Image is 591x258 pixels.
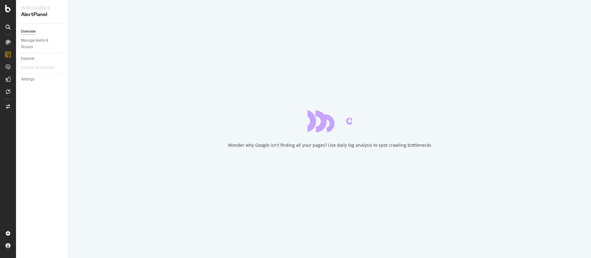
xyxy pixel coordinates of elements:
div: Wonder why Google isn't finding all your pages? Use daily log analysis to spot crawling bottlenecks [228,142,431,148]
div: AlertPanel [21,11,63,18]
a: Overview [21,28,64,35]
a: Settings [21,76,64,83]
div: Intelligence [21,5,63,11]
div: Manage Alerts & Groups [21,37,58,50]
div: animation [308,110,352,132]
a: Manage Alerts & Groups [21,37,64,50]
a: Explorer [21,55,64,62]
a: Explorer Bookmarks [21,64,60,71]
div: Overview [21,28,36,35]
div: Explorer Bookmarks [21,64,54,71]
div: Settings [21,76,34,83]
div: Explorer [21,55,34,62]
